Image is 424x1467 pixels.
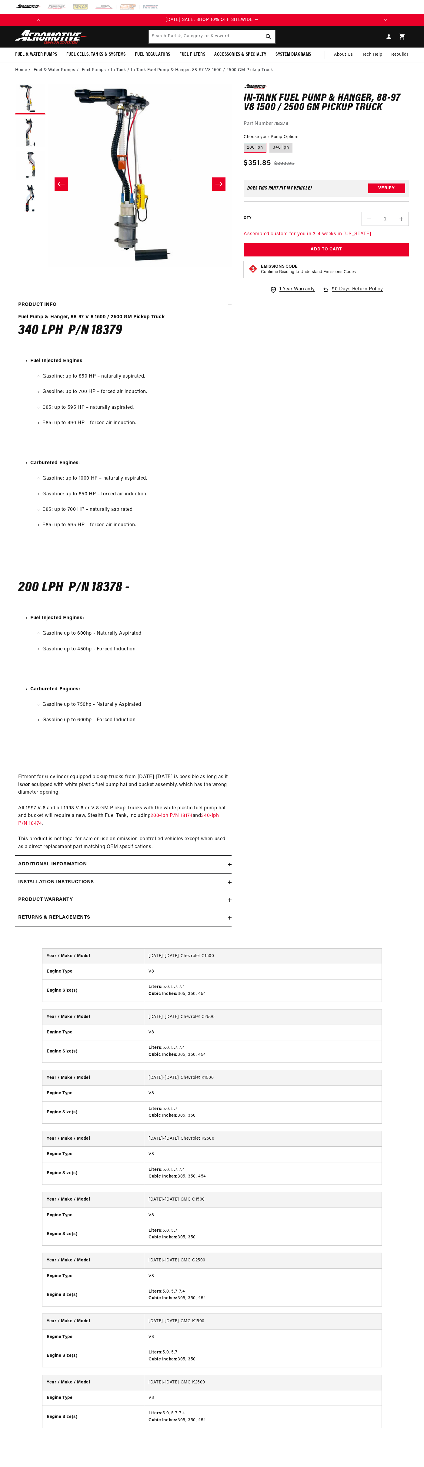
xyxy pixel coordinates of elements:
[32,14,45,26] button: Translation missing: en.sections.announcements.previous_announcement
[247,186,312,191] div: Does This part fit My vehicle?
[42,980,144,1002] th: Engine Size(s)
[111,67,131,74] li: In-Tank
[334,52,353,57] span: About Us
[42,1070,144,1086] th: Year / Make / Model
[15,67,27,74] a: Home
[144,964,382,979] td: V8
[42,716,229,724] li: Gasoline up to 600hp - Forced Induction
[214,51,266,58] span: Accessories & Specialty
[62,48,130,62] summary: Fuel Cells, Tanks & Systems
[368,183,405,193] button: Verify
[244,230,409,238] p: Assembled custom for you in 3-4 weeks in [US_STATE]
[149,1168,162,1172] strong: Liters:
[42,949,144,964] th: Year / Make / Model
[149,1296,178,1300] strong: Cubic Inches:
[144,1147,382,1162] td: V8
[244,158,271,169] span: $351.85
[244,94,409,113] h1: In-Tank Fuel Pump & Hanger, 88-97 V8 1500 / 2500 GM Pickup Truck
[15,67,409,74] nav: breadcrumbs
[144,949,382,964] td: [DATE]-[DATE] Chevrolet C1500
[42,1040,144,1062] th: Engine Size(s)
[42,1025,144,1040] th: Engine Type
[144,1040,382,1062] td: 5.0, 5.7, 7.4 305, 350, 454
[149,1418,178,1422] strong: Cubic Inches:
[34,67,75,74] a: Fuel & Water Pumps
[144,1390,382,1406] td: V8
[18,315,165,319] strong: Fuel Pump & Hanger, 88-97 V-8 1500 / 2500 GM Pickup Truck
[42,1086,144,1101] th: Engine Type
[15,891,232,909] summary: Product warranty
[42,506,229,514] li: E85: up to 700 HP – naturally aspirated.
[271,48,316,62] summary: System Diagrams
[149,1357,178,1362] strong: Cubic Inches:
[22,782,30,787] strong: not
[42,1406,144,1428] th: Engine Size(s)
[149,1411,162,1416] strong: Liters:
[15,296,232,314] summary: Product Info
[42,1329,144,1345] th: Engine Type
[279,286,315,293] span: 1 Year Warranty
[165,18,253,22] span: [DATE] SALE: SHOP 10% OFF SITEWIDE
[144,1086,382,1101] td: V8
[42,1162,144,1184] th: Engine Size(s)
[15,84,45,114] button: Load image 1 in gallery view
[42,419,229,427] li: E85: up to 490 HP – forced air induction.
[244,120,409,128] div: Part Number:
[244,134,299,140] legend: Choose your Pump Option:
[42,1147,144,1162] th: Engine Type
[149,30,275,43] input: Search Part #, Category or Keyword
[144,1314,382,1329] td: [DATE]-[DATE] GMC K1500
[30,461,78,465] strong: Carbureted Engines
[42,1314,144,1329] th: Year / Make / Model
[391,51,409,58] span: Rebuilds
[42,1192,144,1208] th: Year / Make / Model
[261,269,356,275] p: Continue Reading to Understand Emissions Codes
[11,48,62,62] summary: Fuel & Water Pumps
[149,1235,178,1240] strong: Cubic Inches:
[261,264,298,269] strong: Emissions Code
[45,17,379,23] div: 1 of 3
[144,1329,382,1345] td: V8
[42,1208,144,1223] th: Engine Type
[82,67,106,74] a: Fuel Pumps
[42,1284,144,1306] th: Engine Size(s)
[144,1101,382,1123] td: 5.0, 5.7 305, 350
[42,630,229,638] li: Gasoline up to 600hp - Naturally Aspirated
[42,388,229,396] li: Gasoline: up to 700 HP – forced air induction.
[144,1345,382,1367] td: 5.0, 5.7 305, 350
[30,616,84,620] strong: Fuel Injected Engines:
[18,878,94,886] h2: Installation Instructions
[270,286,315,293] a: 1 Year Warranty
[149,985,162,989] strong: Liters:
[358,48,387,62] summary: Tech Help
[144,1192,382,1208] td: [DATE]-[DATE] GMC C1500
[261,264,356,275] button: Emissions CodeContinue Reading to Understand Emissions Codes
[144,1131,382,1147] td: [DATE]-[DATE] Chevrolet K2500
[66,51,126,58] span: Fuel Cells, Tanks & Systems
[42,1375,144,1390] th: Year / Make / Model
[144,980,382,1002] td: 5.0, 5.7, 7.4 305, 350, 454
[30,358,82,363] strong: Fuel Injected Engines
[130,48,175,62] summary: Fuel Regulators
[210,48,271,62] summary: Accessories & Specialty
[42,1268,144,1284] th: Engine Type
[144,1208,382,1223] td: V8
[144,1268,382,1284] td: V8
[15,151,45,181] button: Load image 3 in gallery view
[42,1253,144,1268] th: Year / Make / Model
[212,177,225,191] button: Slide right
[362,51,382,58] span: Tech Help
[149,1228,162,1233] strong: Liters:
[42,1131,144,1147] th: Year / Make / Model
[144,1070,382,1086] td: [DATE]-[DATE] Chevrolet K1500
[248,264,258,274] img: Emissions code
[149,1107,162,1111] strong: Liters:
[262,30,275,43] button: Search Part #, Category or Keyword
[179,51,205,58] span: Fuel Filters
[18,914,90,922] h2: Returns & replacements
[329,48,358,62] a: About Us
[275,121,289,126] strong: 18378
[244,143,266,153] label: 200 lph
[149,1052,178,1057] strong: Cubic Inches:
[42,475,229,483] li: Gasoline: up to 1000 HP – naturally aspirated.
